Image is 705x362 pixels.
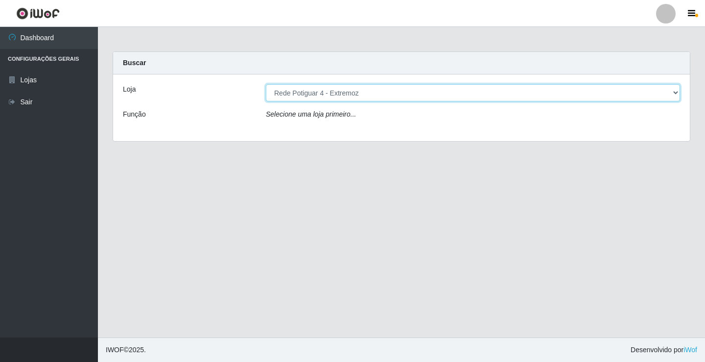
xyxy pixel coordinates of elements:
span: Desenvolvido por [631,345,697,355]
label: Função [123,109,146,120]
a: iWof [683,346,697,354]
label: Loja [123,84,136,95]
span: IWOF [106,346,124,354]
img: CoreUI Logo [16,7,60,20]
i: Selecione uma loja primeiro... [266,110,356,118]
strong: Buscar [123,59,146,67]
span: © 2025 . [106,345,146,355]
